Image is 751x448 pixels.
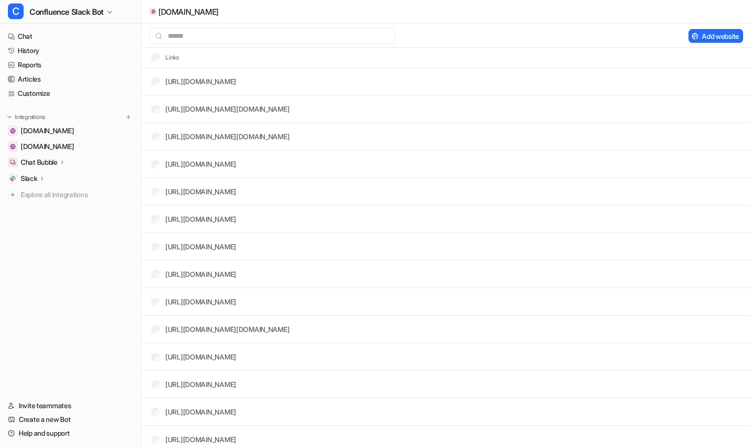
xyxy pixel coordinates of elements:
[165,380,236,388] a: [URL][DOMAIN_NAME]
[4,58,137,72] a: Reports
[4,413,137,426] a: Create a new Bot
[30,5,104,19] span: Confluence Slack Bot
[165,160,236,168] a: [URL][DOMAIN_NAME]
[4,72,137,86] a: Articles
[4,112,48,122] button: Integrations
[151,9,156,14] img: confluence.atl.finanzcheck.de icon
[8,3,24,19] span: C
[165,298,236,306] a: [URL][DOMAIN_NAME]
[165,408,236,416] a: [URL][DOMAIN_NAME]
[125,114,132,120] img: menu_add.svg
[144,52,180,63] th: Links
[4,188,137,202] a: Explore all integrations
[4,87,137,100] a: Customize
[10,128,16,134] img: confluence.atl.finanzcheck.de
[165,270,236,278] a: [URL][DOMAIN_NAME]
[21,187,133,203] span: Explore all integrations
[21,157,58,167] p: Chat Bubble
[165,132,289,141] a: [URL][DOMAIN_NAME][DOMAIN_NAME]
[6,114,13,120] img: expand menu
[10,144,16,149] img: crm.live.int.finanzcheck.de
[4,30,137,43] a: Chat
[21,174,37,183] p: Slack
[4,124,137,138] a: confluence.atl.finanzcheck.de[DOMAIN_NAME]
[4,140,137,153] a: crm.live.int.finanzcheck.de[DOMAIN_NAME]
[165,353,236,361] a: [URL][DOMAIN_NAME]
[688,29,743,43] button: Add website
[165,105,289,113] a: [URL][DOMAIN_NAME][DOMAIN_NAME]
[165,77,236,86] a: [URL][DOMAIN_NAME]
[165,187,236,196] a: [URL][DOMAIN_NAME]
[4,426,137,440] a: Help and support
[10,159,16,165] img: Chat Bubble
[10,176,16,181] img: Slack
[4,44,137,58] a: History
[21,126,74,136] span: [DOMAIN_NAME]
[8,190,18,200] img: explore all integrations
[4,399,137,413] a: Invite teammates
[165,215,236,223] a: [URL][DOMAIN_NAME]
[21,142,74,151] span: [DOMAIN_NAME]
[158,7,219,17] p: [DOMAIN_NAME]
[165,435,236,444] a: [URL][DOMAIN_NAME]
[15,113,45,121] p: Integrations
[165,325,289,333] a: [URL][DOMAIN_NAME][DOMAIN_NAME]
[165,242,236,251] a: [URL][DOMAIN_NAME]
